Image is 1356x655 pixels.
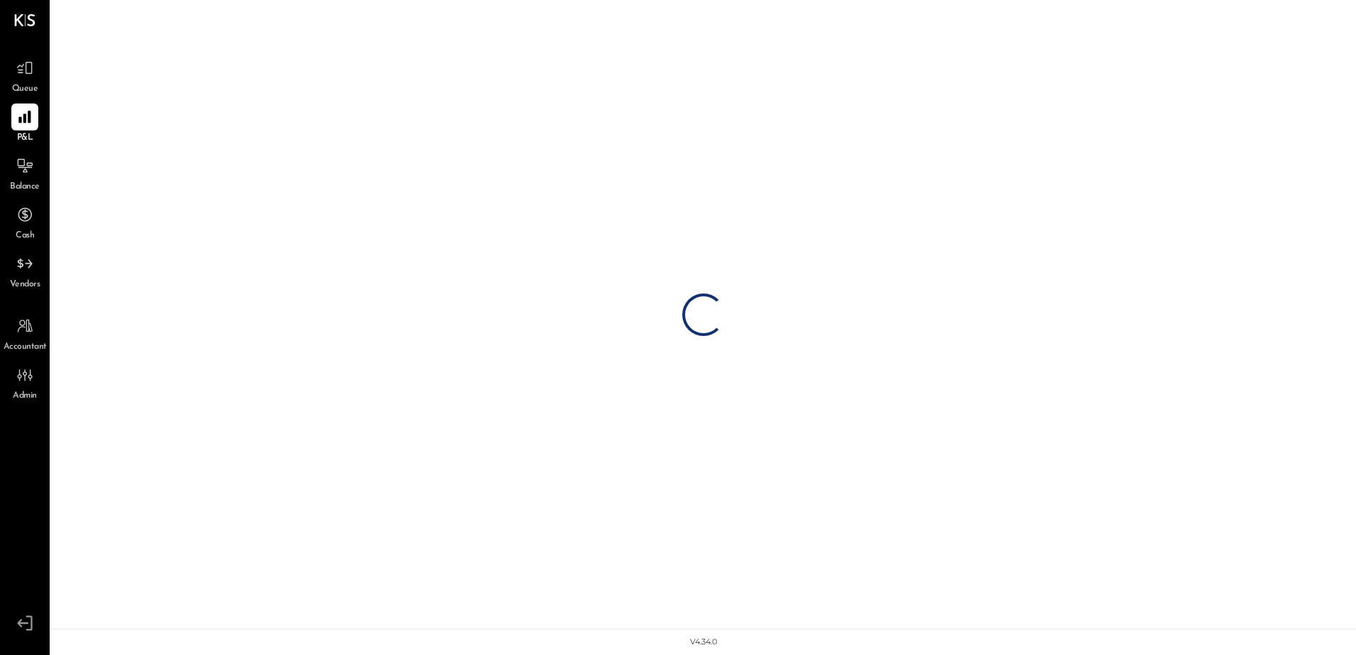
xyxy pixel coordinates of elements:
span: Cash [16,230,34,242]
span: P&L [17,132,33,145]
a: Admin [1,362,49,403]
a: Vendors [1,250,49,291]
span: Admin [13,390,37,403]
a: Queue [1,55,49,96]
span: Vendors [10,279,40,291]
span: Accountant [4,341,47,354]
span: Queue [12,83,38,96]
a: Accountant [1,313,49,354]
span: Balance [10,181,40,194]
div: v 4.34.0 [690,637,717,648]
a: Balance [1,152,49,194]
a: P&L [1,103,49,145]
a: Cash [1,201,49,242]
